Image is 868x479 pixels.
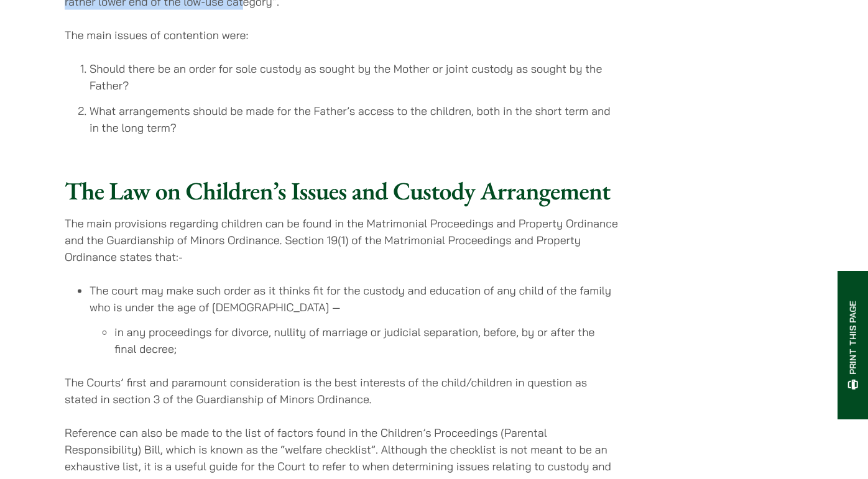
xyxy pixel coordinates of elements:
li: Should there be an order for sole custody as sought by the Mother or joint custody as sought by t... [90,60,619,94]
p: The main provisions regarding children can be found in the Matrimonial Proceedings and Property O... [65,216,619,266]
p: The Courts’ first and paramount consideration is the best interests of the child/children in ques... [65,375,619,408]
li: The court may make such order as it thinks fit for the custody and education of any child of the ... [90,283,619,358]
h2: The Law on Children’s Issues and Custody Arrangement [65,176,619,206]
li: What arrangements should be made for the Father’s access to the children, both in the short term ... [90,103,619,136]
p: The main issues of contention were: [65,27,619,43]
li: in any proceedings for divorce, nullity of marriage or judicial separation, before, by or after t... [114,324,619,358]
